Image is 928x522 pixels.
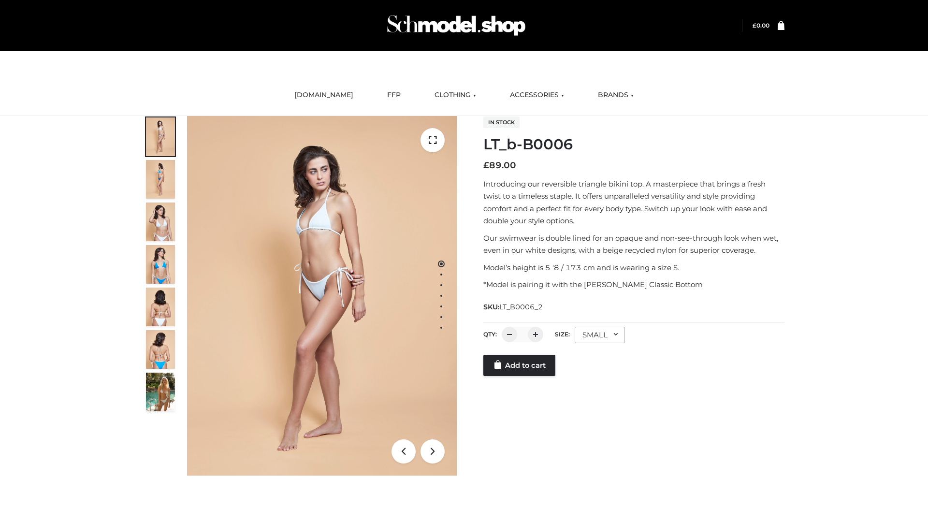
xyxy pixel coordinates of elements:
[146,117,175,156] img: ArielClassicBikiniTop_CloudNine_AzureSky_OW114ECO_1-scaled.jpg
[187,116,457,476] img: LT_b-B0006
[146,245,175,284] img: ArielClassicBikiniTop_CloudNine_AzureSky_OW114ECO_4-scaled.jpg
[575,327,625,343] div: SMALL
[483,160,489,171] span: £
[483,261,784,274] p: Model’s height is 5 ‘8 / 173 cm and is wearing a size S.
[146,160,175,199] img: ArielClassicBikiniTop_CloudNine_AzureSky_OW114ECO_2-scaled.jpg
[427,85,483,106] a: CLOTHING
[380,85,408,106] a: FFP
[503,85,571,106] a: ACCESSORIES
[753,22,769,29] bdi: 0.00
[483,160,516,171] bdi: 89.00
[483,116,520,128] span: In stock
[146,288,175,326] img: ArielClassicBikiniTop_CloudNine_AzureSky_OW114ECO_7-scaled.jpg
[483,232,784,257] p: Our swimwear is double lined for an opaque and non-see-through look when wet, even in our white d...
[384,6,529,44] img: Schmodel Admin 964
[146,330,175,369] img: ArielClassicBikiniTop_CloudNine_AzureSky_OW114ECO_8-scaled.jpg
[555,331,570,338] label: Size:
[483,178,784,227] p: Introducing our reversible triangle bikini top. A masterpiece that brings a fresh twist to a time...
[287,85,361,106] a: [DOMAIN_NAME]
[753,22,769,29] a: £0.00
[753,22,756,29] span: £
[146,373,175,411] img: Arieltop_CloudNine_AzureSky2.jpg
[483,278,784,291] p: *Model is pairing it with the [PERSON_NAME] Classic Bottom
[499,303,543,311] span: LT_B0006_2
[483,355,555,376] a: Add to cart
[483,301,544,313] span: SKU:
[591,85,641,106] a: BRANDS
[483,136,784,153] h1: LT_b-B0006
[483,331,497,338] label: QTY:
[146,203,175,241] img: ArielClassicBikiniTop_CloudNine_AzureSky_OW114ECO_3-scaled.jpg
